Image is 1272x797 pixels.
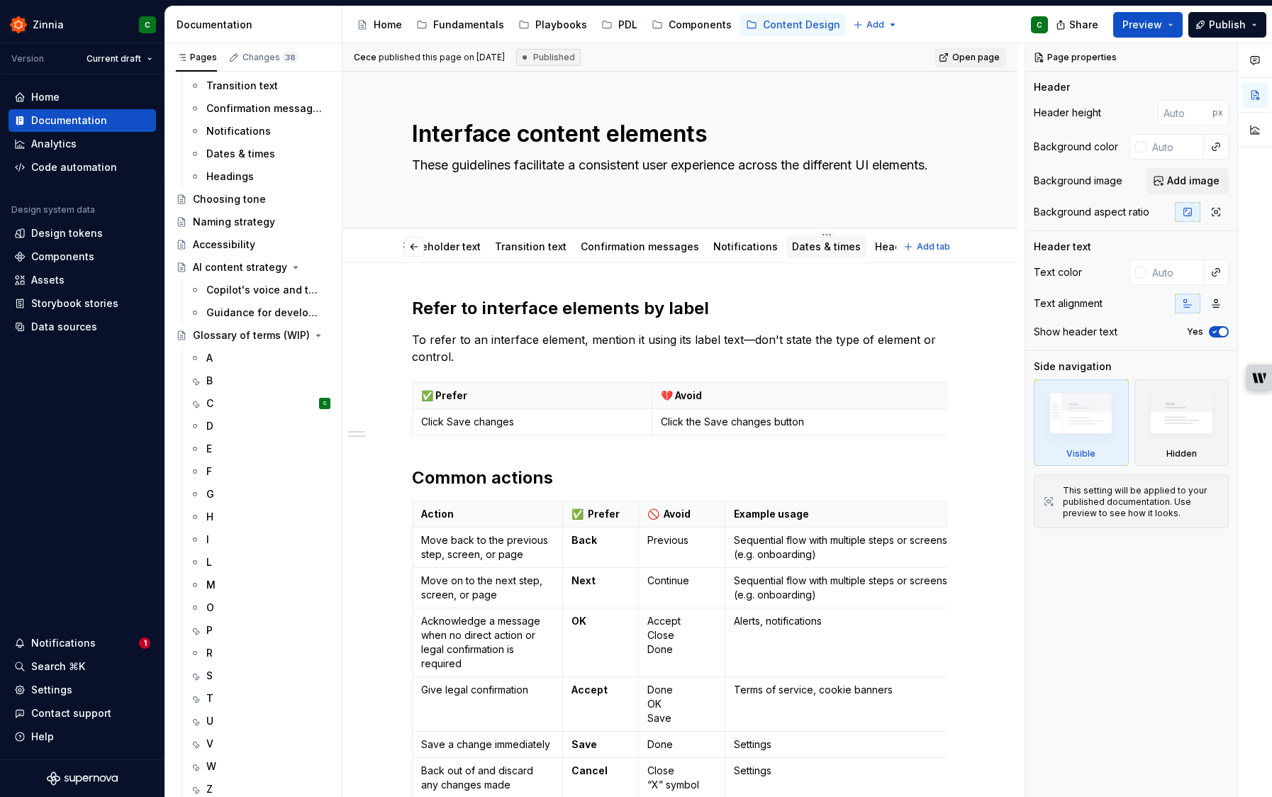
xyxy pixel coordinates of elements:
[9,86,156,108] a: Home
[184,120,336,143] a: Notifications
[869,231,928,261] div: Headings
[184,664,336,687] a: S
[535,18,587,32] div: Playbooks
[9,222,156,245] a: Design tokens
[193,238,255,252] div: Accessibility
[571,615,586,627] strong: OK
[206,555,212,569] div: L
[1069,18,1098,32] span: Share
[875,240,922,252] a: Headings
[1034,80,1070,94] div: Header
[11,204,95,216] div: Design system data
[421,389,467,401] strong: ✅ Prefer
[899,237,956,257] button: Add tab
[935,48,1006,67] a: Open page
[206,419,213,433] div: D
[1134,379,1229,466] div: Hidden
[9,156,156,179] a: Code automation
[571,738,597,750] strong: Save
[351,13,408,36] a: Home
[1034,379,1129,466] div: Visible
[1158,100,1212,126] input: Auto
[412,331,948,365] p: To refer to an interface element, mention it using its label text—don't state the type of element...
[184,165,336,188] a: Headings
[31,273,65,287] div: Assets
[206,351,213,365] div: A
[31,296,118,311] div: Storybook stories
[571,684,608,696] strong: Accept
[647,683,717,725] p: Done OK Save
[170,233,336,256] a: Accessibility
[206,374,213,388] div: B
[206,714,213,728] div: U
[618,18,637,32] div: PDL
[206,669,213,683] div: S
[734,614,965,628] p: Alerts, notifications
[394,231,486,261] div: Placeholder text
[9,679,156,701] a: Settings
[1147,134,1204,160] input: Auto
[1147,168,1229,194] button: Add image
[184,642,336,664] a: R
[354,52,505,63] span: published this page on [DATE]
[1113,12,1183,38] button: Preview
[9,133,156,155] a: Analytics
[9,316,156,338] a: Data sources
[734,764,965,778] p: Settings
[9,702,156,725] button: Contact support
[184,460,336,483] a: F
[1167,174,1220,188] span: Add image
[1066,448,1095,459] div: Visible
[952,52,1000,63] span: Open page
[669,18,732,32] div: Components
[47,771,118,786] svg: Supernova Logo
[9,109,156,132] a: Documentation
[206,759,216,774] div: W
[145,19,150,30] div: C
[1034,265,1082,279] div: Text color
[412,467,948,489] h2: Common actions
[206,487,214,501] div: G
[1122,18,1162,32] span: Preview
[10,16,27,33] img: 45b30344-6175-44f5-928b-e1fa7fb9357c.png
[1147,260,1204,285] input: Auto
[206,147,275,161] div: Dates & times
[170,211,336,233] a: Naming strategy
[421,737,554,752] p: Save a change immediately
[206,283,323,297] div: Copilot's voice and tone
[184,74,336,97] a: Transition text
[571,574,596,586] strong: Next
[206,510,213,524] div: H
[184,483,336,506] a: G
[193,328,310,342] div: Glossary of terms (WIP)
[1212,107,1223,118] p: px
[1049,12,1108,38] button: Share
[351,11,846,39] div: Page tree
[647,614,717,657] p: Accept Close Done
[647,507,717,521] p: 🚫 Avoid
[647,533,717,547] p: Previous
[1034,106,1101,120] div: Header height
[184,755,336,778] a: W
[170,188,336,211] a: Choosing tone
[80,49,159,69] button: Current draft
[421,507,554,521] p: Action
[31,226,103,240] div: Design tokens
[206,396,213,411] div: C
[31,160,117,174] div: Code automation
[433,18,504,32] div: Fundamentals
[495,240,567,252] a: Transition text
[193,192,266,206] div: Choosing tone
[9,245,156,268] a: Components
[31,659,85,674] div: Search ⌘K
[193,215,275,229] div: Naming strategy
[206,442,212,456] div: E
[184,687,336,710] a: T
[1063,485,1220,519] div: This setting will be applied to your published documentation. Use preview to see how it looks.
[206,623,213,637] div: P
[1188,12,1266,38] button: Publish
[170,324,336,347] a: Glossary of terms (WIP)
[9,725,156,748] button: Help
[917,241,950,252] span: Add tab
